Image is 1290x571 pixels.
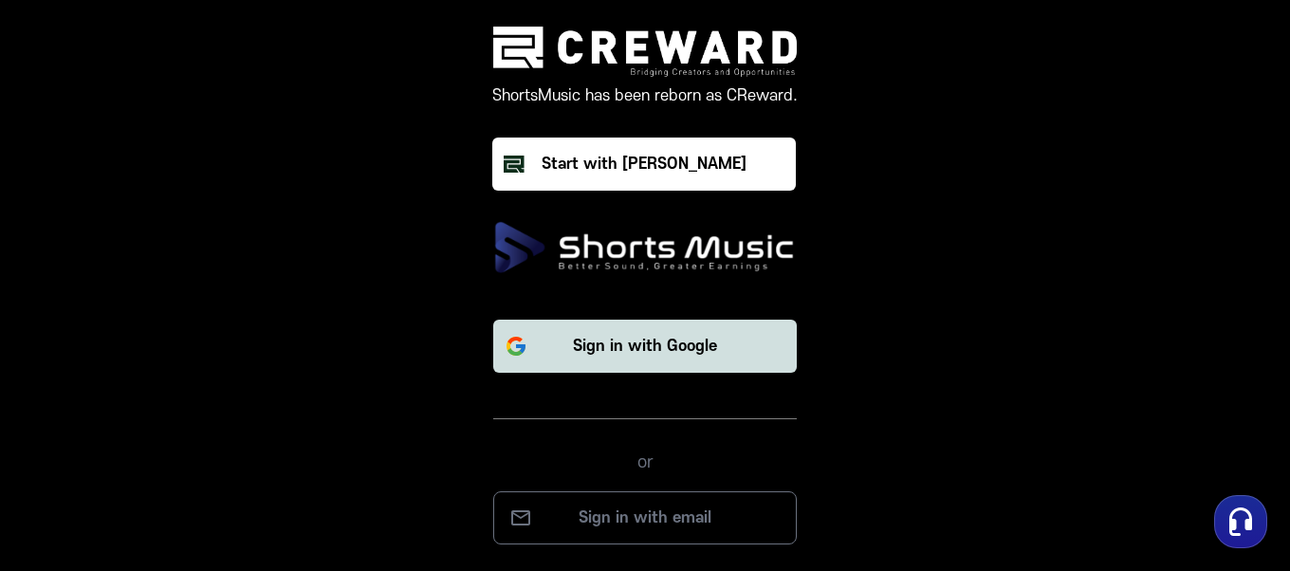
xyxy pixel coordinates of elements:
span: Home [48,442,82,457]
a: Messages [125,414,245,461]
span: Settings [281,442,327,457]
img: creward logo [493,27,797,77]
span: Messages [157,443,213,458]
a: Settings [245,414,364,461]
p: ShortsMusic has been reborn as CReward. [492,84,798,107]
button: Sign in with Google [493,320,797,373]
button: Sign in with email [493,491,797,544]
a: Start with [PERSON_NAME] [492,138,798,191]
a: Home [6,414,125,461]
div: or [493,418,797,476]
p: Sign in with email [513,507,777,529]
button: Start with [PERSON_NAME] [492,138,796,191]
div: Start with [PERSON_NAME] [542,153,746,175]
img: ShortsMusic [493,221,797,274]
p: Sign in with Google [573,335,717,358]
